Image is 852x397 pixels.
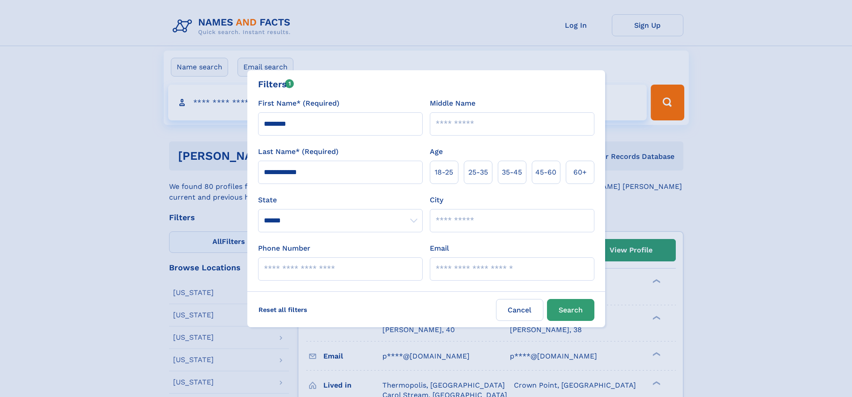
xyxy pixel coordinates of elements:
span: 25‑35 [468,167,488,178]
label: Middle Name [430,98,475,109]
label: First Name* (Required) [258,98,339,109]
label: Phone Number [258,243,310,254]
span: 35‑45 [502,167,522,178]
label: Last Name* (Required) [258,146,339,157]
span: 18‑25 [435,167,453,178]
label: Reset all filters [253,299,313,320]
button: Search [547,299,594,321]
label: City [430,195,443,205]
div: Filters [258,77,294,91]
label: Email [430,243,449,254]
span: 45‑60 [535,167,556,178]
label: State [258,195,423,205]
label: Cancel [496,299,543,321]
label: Age [430,146,443,157]
span: 60+ [573,167,587,178]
